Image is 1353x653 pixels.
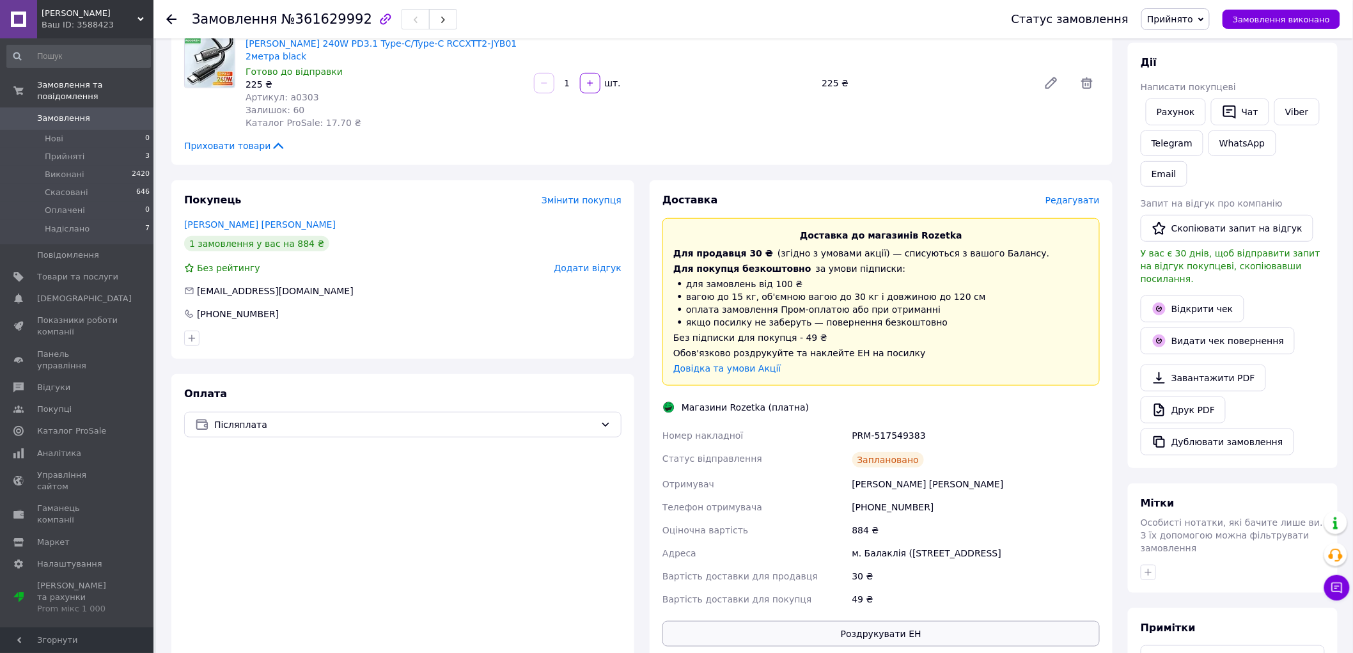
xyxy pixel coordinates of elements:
[662,571,818,581] span: Вартість доставки для продавця
[184,139,286,152] span: Приховати товари
[1141,198,1283,208] span: Запит на відгук про компанію
[246,67,343,77] span: Готово до відправки
[246,118,361,128] span: Каталог ProSale: 17.70 ₴
[1141,130,1203,156] a: Telegram
[1233,15,1330,24] span: Замовлення виконано
[246,38,517,61] a: [PERSON_NAME] 240W PD3.1 Type-C/Type-C RCCXTT2-JYB01 2метра black
[37,469,118,492] span: Управління сайтом
[850,565,1102,588] div: 30 ₴
[246,78,524,91] div: 225 ₴
[1141,295,1244,322] a: Відкрити чек
[1141,397,1226,423] a: Друк PDF
[184,388,227,400] span: Оплата
[850,519,1102,542] div: 884 ₴
[37,271,118,283] span: Товари та послуги
[1012,13,1129,26] div: Статус замовлення
[673,347,1089,359] div: Обов'язково роздрукуйте та наклейте ЕН на посилку
[45,205,85,216] span: Оплачені
[145,133,150,145] span: 0
[214,418,595,432] span: Післяплата
[37,249,99,261] span: Повідомлення
[678,401,812,414] div: Магазини Rozetka (платна)
[37,603,118,615] div: Prom мікс 1 000
[1141,622,1196,634] span: Примітки
[662,621,1100,647] button: Роздрукувати ЕН
[45,133,63,145] span: Нові
[1141,327,1295,354] button: Видати чек повернення
[281,12,372,27] span: №361629992
[45,169,84,180] span: Виконані
[817,74,1033,92] div: 225 ₴
[673,316,1089,329] li: якщо посилку не заберуть — повернення безкоштовно
[1146,98,1206,125] button: Рахунок
[1141,56,1157,68] span: Дії
[136,187,150,198] span: 646
[196,308,280,320] div: [PHONE_NUMBER]
[542,195,622,205] span: Змінити покупця
[145,205,150,216] span: 0
[37,503,118,526] span: Гаманець компанії
[6,45,151,68] input: Пошук
[662,430,744,441] span: Номер накладної
[132,169,150,180] span: 2420
[184,219,336,230] a: [PERSON_NAME] [PERSON_NAME]
[145,223,150,235] span: 7
[662,525,748,535] span: Оціночна вартість
[37,580,118,615] span: [PERSON_NAME] та рахунки
[1223,10,1340,29] button: Замовлення виконано
[1141,429,1294,455] button: Дублювати замовлення
[850,496,1102,519] div: [PHONE_NUMBER]
[662,479,714,489] span: Отримувач
[850,473,1102,496] div: [PERSON_NAME] [PERSON_NAME]
[673,290,1089,303] li: вагою до 15 кг, об'ємною вагою до 30 кг і довжиною до 120 см
[662,548,696,558] span: Адреса
[185,38,235,88] img: Кабель Rocoren 240W PD3.1 Type-C/Type-C RCCXTT2-JYB01 2метра black
[37,382,70,393] span: Відгуки
[1074,70,1100,96] span: Видалити
[1324,575,1350,601] button: Чат з покупцем
[1274,98,1319,125] a: Viber
[673,363,781,374] a: Довідка та умови Акції
[673,331,1089,344] div: Без підписки для покупця - 49 ₴
[1208,130,1276,156] a: WhatsApp
[45,151,84,162] span: Прийняті
[850,424,1102,447] div: PRM-517549383
[1038,70,1064,96] a: Редагувати
[37,79,153,102] span: Замовлення та повідомлення
[554,263,622,273] span: Додати відгук
[184,194,242,206] span: Покупець
[1141,215,1313,242] button: Скопіювати запит на відгук
[1141,161,1187,187] button: Email
[1211,98,1269,125] button: Чат
[1045,195,1100,205] span: Редагувати
[673,262,1089,275] div: за умови підписки:
[800,230,962,240] span: Доставка до магазинів Rozetka
[673,247,1089,260] div: (згідно з умовами акції) — списуються з вашого Балансу.
[37,315,118,338] span: Показники роботи компанії
[37,293,132,304] span: [DEMOGRAPHIC_DATA]
[246,92,319,102] span: Артикул: а0303
[37,448,81,459] span: Аналітика
[662,502,762,512] span: Телефон отримувача
[850,588,1102,611] div: 49 ₴
[166,13,176,26] div: Повернутися назад
[1141,365,1266,391] a: Завантажити PDF
[852,452,925,468] div: Заплановано
[1141,517,1323,553] span: Особисті нотатки, які бачите лише ви. З їх допомогою можна фільтрувати замовлення
[197,263,260,273] span: Без рейтингу
[37,404,72,415] span: Покупці
[673,248,773,258] span: Для продавця 30 ₴
[673,278,1089,290] li: для замовлень від 100 ₴
[673,264,811,274] span: Для покупця безкоштовно
[246,105,304,115] span: Залишок: 60
[662,194,718,206] span: Доставка
[1141,82,1236,92] span: Написати покупцеві
[184,236,329,251] div: 1 замовлення у вас на 884 ₴
[42,8,137,19] span: Fistashka
[850,542,1102,565] div: м. Балаклія ([STREET_ADDRESS]
[1141,497,1175,509] span: Мітки
[662,453,762,464] span: Статус відправлення
[37,558,102,570] span: Налаштування
[45,187,88,198] span: Скасовані
[37,113,90,124] span: Замовлення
